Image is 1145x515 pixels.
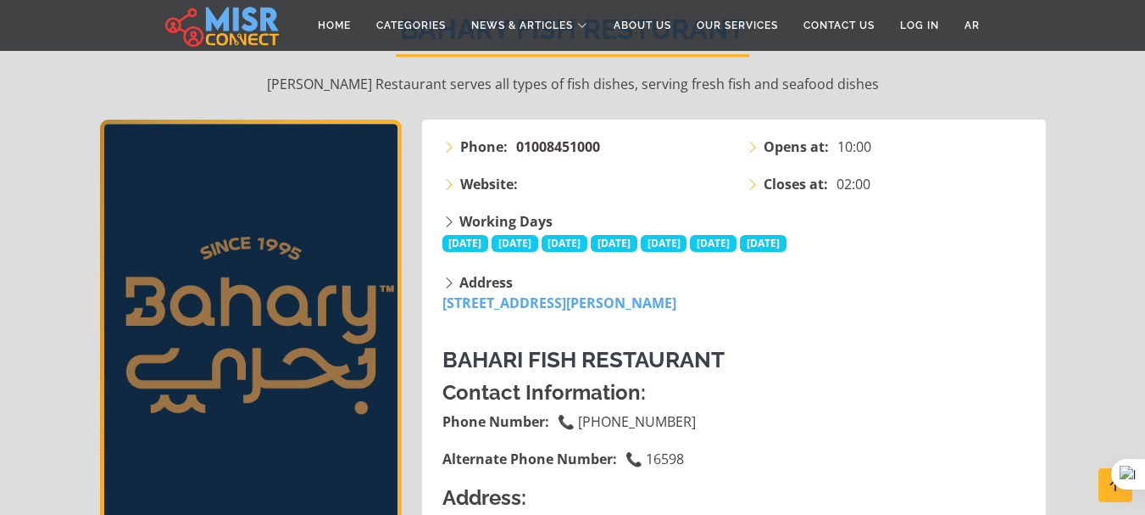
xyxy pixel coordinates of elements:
[740,235,786,252] span: [DATE]
[791,9,887,42] a: Contact Us
[165,4,279,47] img: main.misr_connect
[442,411,549,432] strong: Phone Number:
[459,212,553,231] strong: Working Days
[442,411,1029,432] li: 📞 [PHONE_NUMBER]
[690,235,736,252] span: [DATE]
[460,174,518,194] strong: Website:
[460,137,508,157] strong: Phone:
[516,137,600,157] a: 01008451000
[442,380,646,405] strong: Contact Information:
[442,347,725,372] strong: Bahari Fish Restaurant
[601,9,684,42] a: About Us
[764,137,829,157] strong: Opens at:
[305,9,364,42] a: Home
[952,9,992,42] a: AR
[516,137,600,156] span: 01008451000
[764,174,828,194] strong: Closes at:
[542,235,588,252] span: [DATE]
[100,74,1046,94] p: [PERSON_NAME] Restaurant serves all types of fish dishes, serving fresh fish and seafood dishes
[442,485,526,510] strong: Address:
[684,9,791,42] a: Our Services
[837,174,870,194] span: 02:00
[887,9,952,42] a: Log in
[442,449,617,469] strong: Alternate Phone Number:
[442,235,489,252] span: [DATE]
[442,449,1029,469] li: 📞 16598
[459,9,601,42] a: News & Articles
[471,18,573,33] span: News & Articles
[641,235,687,252] span: [DATE]
[492,235,538,252] span: [DATE]
[442,294,676,312] a: [STREET_ADDRESS][PERSON_NAME]
[837,137,871,157] span: 10:00
[364,9,459,42] a: Categories
[591,235,637,252] span: [DATE]
[459,273,513,292] strong: Address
